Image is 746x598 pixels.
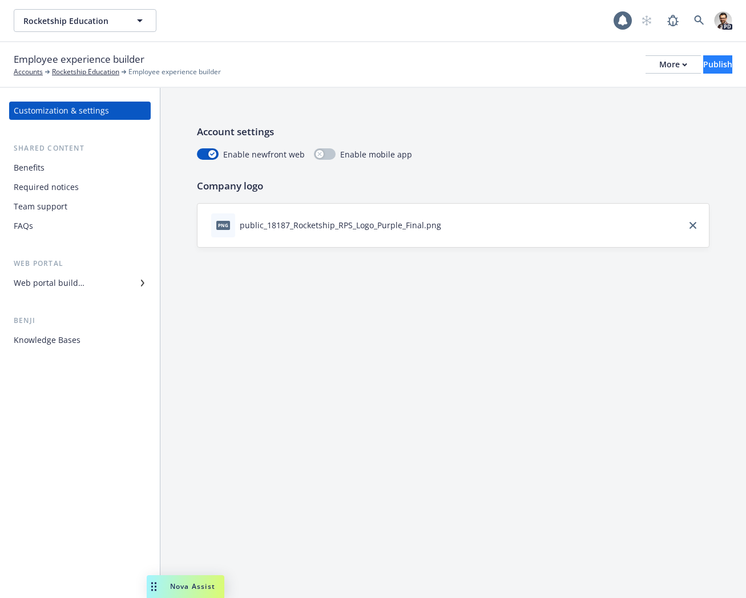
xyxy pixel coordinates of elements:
[147,575,161,598] div: Drag to move
[14,67,43,77] a: Accounts
[14,159,45,177] div: Benefits
[14,102,109,120] div: Customization & settings
[659,56,687,73] div: More
[128,67,221,77] span: Employee experience builder
[646,55,701,74] button: More
[9,102,151,120] a: Customization & settings
[688,9,711,32] a: Search
[52,67,119,77] a: Rocketship Education
[14,178,79,196] div: Required notices
[9,315,151,326] div: Benji
[9,258,151,269] div: Web portal
[170,581,215,591] span: Nova Assist
[14,197,67,216] div: Team support
[197,179,709,193] p: Company logo
[197,124,709,139] p: Account settings
[714,11,732,30] img: photo
[9,217,151,235] a: FAQs
[216,221,230,229] span: png
[9,274,151,292] a: Web portal builder
[147,575,224,598] button: Nova Assist
[9,178,151,196] a: Required notices
[14,217,33,235] div: FAQs
[446,219,455,231] button: download file
[9,197,151,216] a: Team support
[9,159,151,177] a: Benefits
[703,56,732,73] div: Publish
[14,52,144,67] span: Employee experience builder
[703,55,732,74] button: Publish
[686,219,700,232] a: close
[635,9,658,32] a: Start snowing
[9,143,151,154] div: Shared content
[662,9,684,32] a: Report a Bug
[14,274,84,292] div: Web portal builder
[14,331,80,349] div: Knowledge Bases
[240,219,441,231] div: public_18187_Rocketship_RPS_Logo_Purple_Final.png
[223,148,305,160] span: Enable newfront web
[340,148,412,160] span: Enable mobile app
[23,15,122,27] span: Rocketship Education
[14,9,156,32] button: Rocketship Education
[9,331,151,349] a: Knowledge Bases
